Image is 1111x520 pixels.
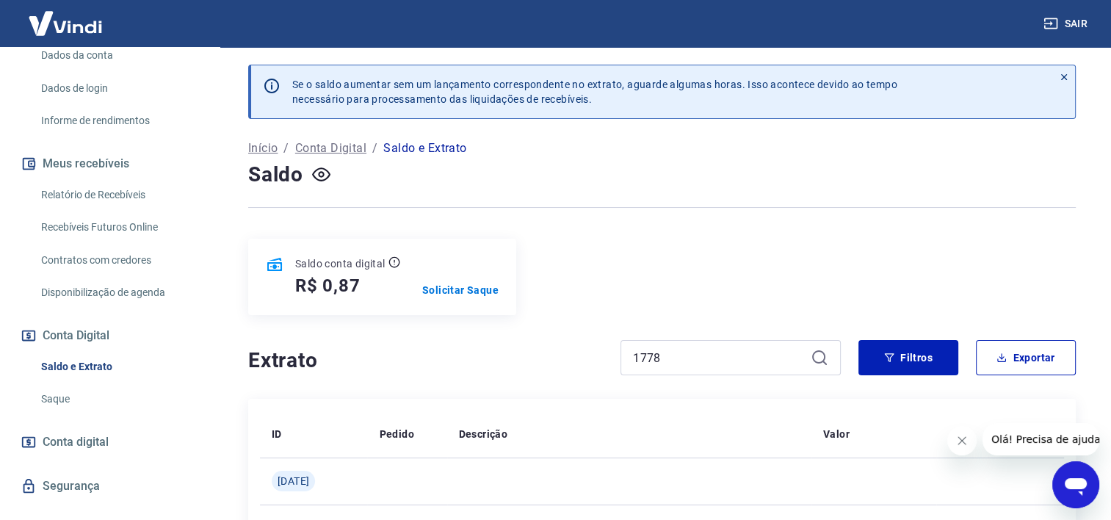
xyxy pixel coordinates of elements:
span: [DATE] [278,474,309,488]
h4: Saldo [248,160,303,189]
a: Informe de rendimentos [35,106,202,136]
span: Conta digital [43,432,109,452]
a: Solicitar Saque [422,283,499,297]
a: Relatório de Recebíveis [35,180,202,210]
button: Conta Digital [18,319,202,352]
h4: Extrato [248,346,603,375]
iframe: Fechar mensagem [947,426,977,455]
a: Saldo e Extrato [35,352,202,382]
a: Recebíveis Futuros Online [35,212,202,242]
a: Dados da conta [35,40,202,71]
iframe: Botão para abrir a janela de mensagens [1052,461,1099,508]
button: Exportar [976,340,1076,375]
p: Valor [823,427,850,441]
p: / [283,140,289,157]
iframe: Mensagem da empresa [982,423,1099,455]
p: Se o saldo aumentar sem um lançamento correspondente no extrato, aguarde algumas horas. Isso acon... [292,77,897,106]
a: Conta Digital [295,140,366,157]
button: Meus recebíveis [18,148,202,180]
p: Saldo e Extrato [383,140,466,157]
span: Olá! Precisa de ajuda? [9,10,123,22]
p: / [372,140,377,157]
a: Segurança [18,470,202,502]
a: Dados de login [35,73,202,104]
a: Contratos com credores [35,245,202,275]
a: Saque [35,384,202,414]
a: Conta digital [18,426,202,458]
button: Sair [1041,10,1093,37]
input: Busque pelo número do pedido [633,347,805,369]
a: Disponibilização de agenda [35,278,202,308]
p: Descrição [459,427,508,441]
h5: R$ 0,87 [295,274,361,297]
p: Saldo conta digital [295,256,386,271]
button: Filtros [858,340,958,375]
a: Início [248,140,278,157]
p: Pedido [379,427,413,441]
p: ID [272,427,282,441]
img: Vindi [18,1,113,46]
